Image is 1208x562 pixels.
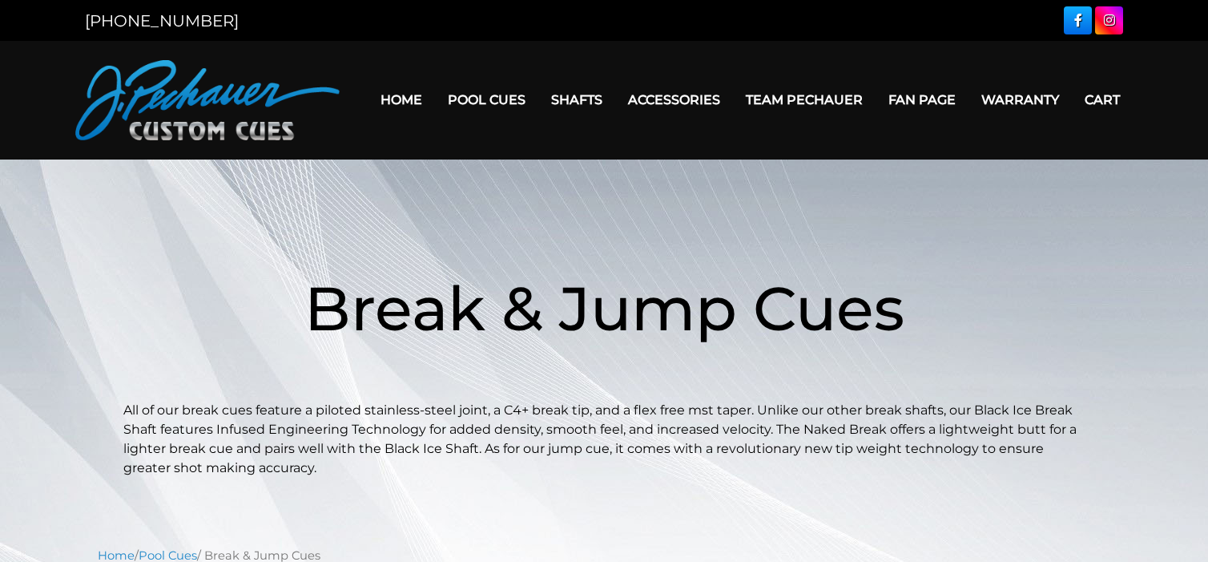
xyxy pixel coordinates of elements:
[876,79,968,120] a: Fan Page
[435,79,538,120] a: Pool Cues
[85,11,239,30] a: [PHONE_NUMBER]
[733,79,876,120] a: Team Pechauer
[123,401,1085,478] p: All of our break cues feature a piloted stainless-steel joint, a C4+ break tip, and a flex free m...
[368,79,435,120] a: Home
[304,271,904,346] span: Break & Jump Cues
[615,79,733,120] a: Accessories
[538,79,615,120] a: Shafts
[75,60,340,140] img: Pechauer Custom Cues
[968,79,1072,120] a: Warranty
[1072,79,1133,120] a: Cart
